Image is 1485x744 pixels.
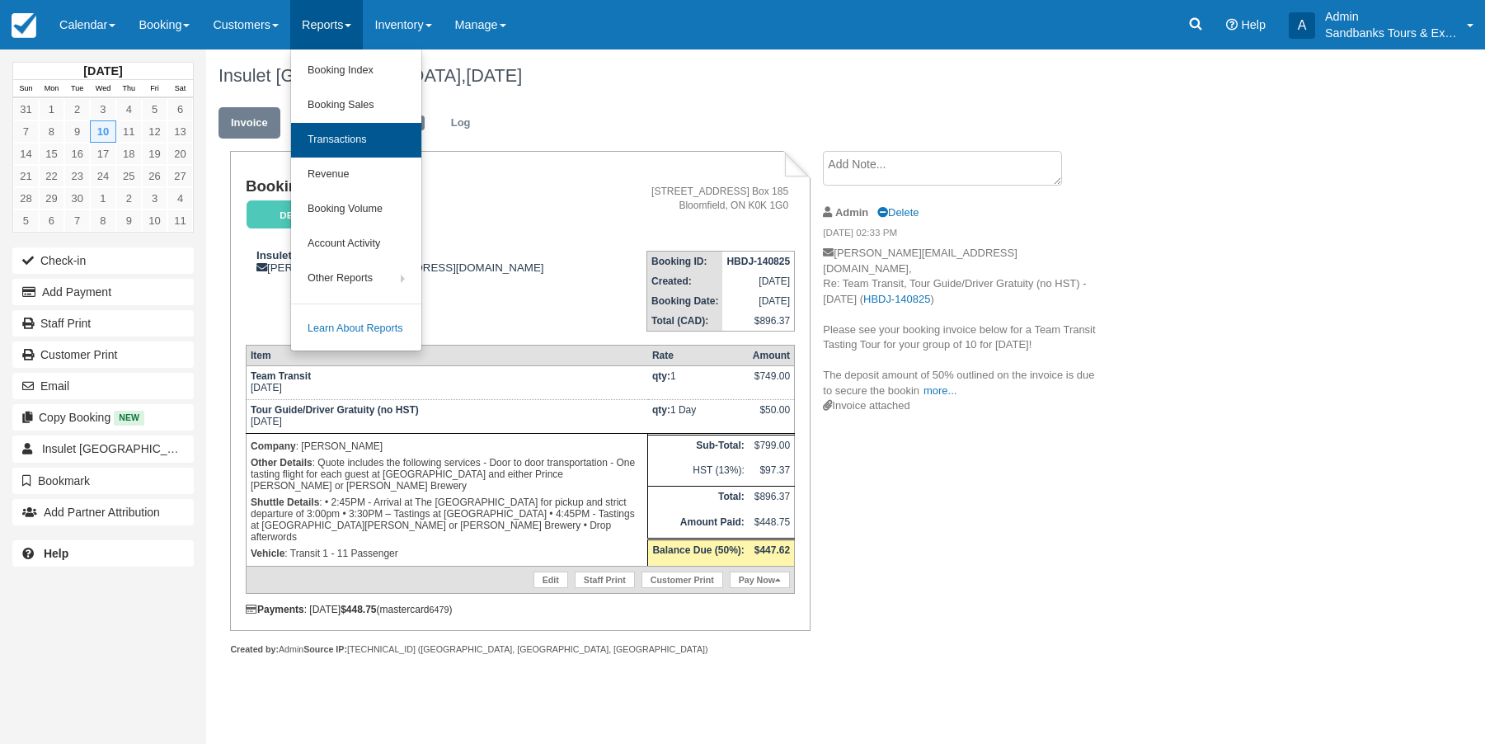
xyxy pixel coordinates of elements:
[90,143,115,165] a: 17
[291,54,421,88] a: Booking Index
[251,454,643,494] p: : Quote includes the following services - Door to door transportation - One tasting flight for ea...
[823,398,1101,414] div: Invoice attached
[44,547,68,560] b: Help
[167,120,193,143] a: 13
[647,311,723,332] th: Total (CAD):
[251,457,313,469] strong: Other Details
[730,572,790,588] a: Pay Now
[142,143,167,165] a: 19
[12,341,194,368] a: Customer Print
[90,165,115,187] a: 24
[648,400,749,434] td: 1 Day
[64,210,90,232] a: 7
[13,187,39,210] a: 28
[114,411,144,425] span: New
[39,143,64,165] a: 15
[142,210,167,232] a: 10
[116,120,142,143] a: 11
[575,572,635,588] a: Staff Print
[647,252,723,272] th: Booking ID:
[648,512,749,539] th: Amount Paid:
[142,98,167,120] a: 5
[648,366,749,400] td: 1
[726,256,790,267] strong: HBDJ-140825
[647,291,723,311] th: Booking Date:
[90,187,115,210] a: 1
[291,123,421,158] a: Transactions
[167,187,193,210] a: 4
[64,120,90,143] a: 9
[291,158,421,192] a: Revenue
[142,120,167,143] a: 12
[219,107,280,139] a: Invoice
[12,468,194,494] button: Bookmark
[722,311,794,332] td: $896.37
[246,346,647,366] th: Item
[290,49,422,351] ul: Reports
[291,312,421,346] a: Learn About Reports
[13,165,39,187] a: 21
[246,400,647,434] td: [DATE]
[823,246,1101,398] p: [PERSON_NAME][EMAIL_ADDRESS][DOMAIN_NAME], Re: Team Transit, Tour Guide/Driver Gratuity (no HST) ...
[12,279,194,305] button: Add Payment
[291,227,421,261] a: Account Activity
[648,435,749,460] th: Sub-Total:
[39,120,64,143] a: 8
[167,143,193,165] a: 20
[42,442,200,455] span: Insulet [GEOGRAPHIC_DATA]
[230,643,810,656] div: Admin [TECHNICAL_ID] ([GEOGRAPHIC_DATA], [GEOGRAPHIC_DATA], [GEOGRAPHIC_DATA])
[167,80,193,98] th: Sat
[749,346,795,366] th: Amount
[246,366,647,400] td: [DATE]
[246,604,304,615] strong: Payments
[116,80,142,98] th: Thu
[13,143,39,165] a: 14
[753,370,790,395] div: $749.00
[12,499,194,525] button: Add Partner Attribution
[303,644,347,654] strong: Source IP:
[641,572,723,588] a: Customer Print
[341,604,376,615] strong: $448.75
[466,65,522,86] span: [DATE]
[13,98,39,120] a: 31
[13,120,39,143] a: 7
[430,605,449,615] small: 6479
[863,293,930,305] a: HBDJ-140825
[116,98,142,120] a: 4
[90,120,115,143] a: 10
[116,165,142,187] a: 25
[39,165,64,187] a: 22
[12,436,194,462] a: Insulet [GEOGRAPHIC_DATA]
[722,291,794,311] td: [DATE]
[39,210,64,232] a: 6
[251,404,419,416] strong: Tour Guide/Driver Gratuity (no HST)
[13,80,39,98] th: Sun
[90,210,115,232] a: 8
[749,487,795,512] td: $896.37
[219,66,1308,86] h1: Insulet [GEOGRAPHIC_DATA],
[251,548,284,559] strong: Vehicle
[251,545,643,562] p: : Transit 1 - 11 Passenger
[251,494,643,545] p: : • 2:45PM - Arrival at The [GEOGRAPHIC_DATA] for pickup and strict departure of 3:00pm • 3:30PM ...
[230,644,279,654] strong: Created by:
[13,210,39,232] a: 5
[648,539,749,567] th: Balance Due (50%):
[39,98,64,120] a: 1
[291,88,421,123] a: Booking Sales
[749,460,795,486] td: $97.37
[246,249,611,274] div: [PERSON_NAME][EMAIL_ADDRESS][DOMAIN_NAME]
[648,346,749,366] th: Rate
[618,185,788,213] address: [STREET_ADDRESS] Box 185 Bloomfield, ON K0K 1G0
[1226,19,1238,31] i: Help
[12,540,194,567] a: Help
[90,98,115,120] a: 3
[647,271,723,291] th: Created:
[12,310,194,337] a: Staff Print
[1325,25,1457,41] p: Sandbanks Tours & Experiences
[116,143,142,165] a: 18
[39,80,64,98] th: Mon
[246,604,795,615] div: : [DATE] (mastercard )
[291,261,421,296] a: Other Reports
[167,210,193,232] a: 11
[39,187,64,210] a: 29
